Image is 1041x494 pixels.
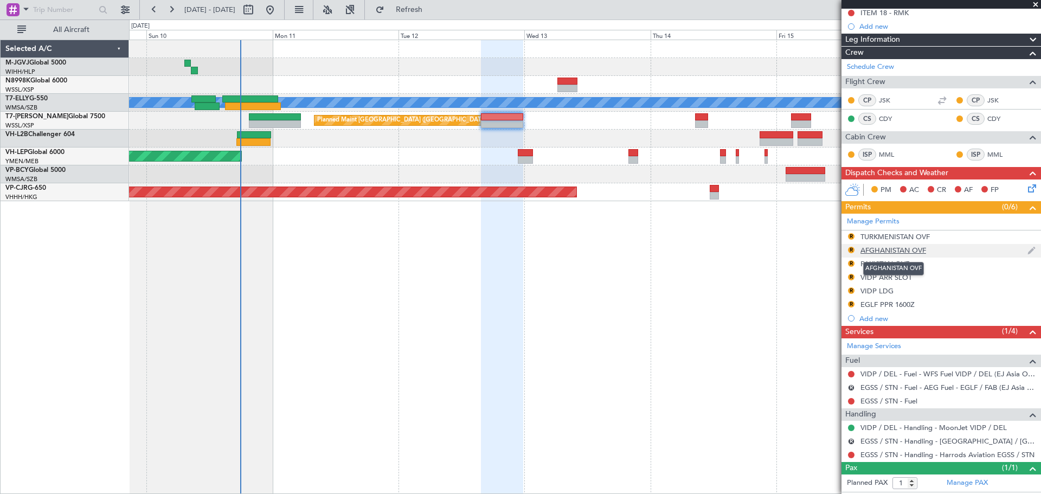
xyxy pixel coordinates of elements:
span: Handling [845,408,876,421]
span: FP [991,185,999,196]
div: Add new [859,314,1036,323]
button: R [848,260,854,267]
a: MML [879,150,903,159]
a: VH-LEPGlobal 6000 [5,149,65,156]
a: VP-CJRG-650 [5,185,46,191]
span: VP-BCY [5,167,29,174]
div: Mon 11 [273,30,399,40]
span: T7-[PERSON_NAME] [5,113,68,120]
div: CS [858,113,876,125]
a: WSSL/XSP [5,86,34,94]
div: CS [967,113,985,125]
span: Services [845,326,873,338]
div: VIDP LDG [860,286,894,296]
span: VP-CJR [5,185,28,191]
div: AFGHANISTAN OVF [863,262,924,275]
a: WIHH/HLP [5,68,35,76]
span: Pax [845,462,857,474]
a: WSSL/XSP [5,121,34,130]
div: CP [967,94,985,106]
a: EGSS / STN - Handling - [GEOGRAPHIC_DATA] / [GEOGRAPHIC_DATA] / FAB [860,437,1036,446]
a: Manage Services [847,341,901,352]
span: T7-ELLY [5,95,29,102]
span: N8998K [5,78,30,84]
span: Cabin Crew [845,131,886,144]
div: CP [858,94,876,106]
a: WMSA/SZB [5,104,37,112]
button: R [848,438,854,445]
a: Manage PAX [947,478,988,489]
button: R [848,233,854,240]
span: (1/4) [1002,325,1018,337]
a: Manage Permits [847,216,899,227]
a: MML [987,150,1012,159]
a: T7-ELLYG-550 [5,95,48,102]
div: Sun 10 [146,30,272,40]
span: Refresh [387,6,432,14]
div: Planned Maint [GEOGRAPHIC_DATA] ([GEOGRAPHIC_DATA]) [317,112,488,129]
span: Dispatch Checks and Weather [845,167,948,179]
span: Fuel [845,355,860,367]
div: [DATE] [131,22,150,31]
div: Fri 15 [776,30,902,40]
input: Trip Number [33,2,95,18]
span: VH-LEP [5,149,28,156]
span: VH-L2B [5,131,28,138]
a: CDY [987,114,1012,124]
span: Crew [845,47,864,59]
div: ITEM 18 - RMK [860,8,909,17]
span: (0/6) [1002,201,1018,213]
span: Permits [845,201,871,214]
button: R [848,274,854,280]
a: CDY [879,114,903,124]
button: R [848,384,854,391]
div: Thu 14 [651,30,776,40]
a: M-JGVJGlobal 5000 [5,60,66,66]
div: Tue 12 [399,30,524,40]
a: VIDP / DEL - Fuel - WFS Fuel VIDP / DEL (EJ Asia Only) [860,369,1036,378]
a: VH-L2BChallenger 604 [5,131,75,138]
a: VHHH/HKG [5,193,37,201]
button: All Aircraft [12,21,118,39]
a: Schedule Crew [847,62,894,73]
div: AFGHANISTAN OVF [860,246,926,255]
button: R [848,287,854,294]
div: ISP [858,149,876,161]
span: [DATE] - [DATE] [184,5,235,15]
span: AC [909,185,919,196]
span: Leg Information [845,34,900,46]
a: EGSS / STN - Fuel - AEG Fuel - EGLF / FAB (EJ Asia Only) [860,383,1036,392]
a: JSK [987,95,1012,105]
div: ISP [967,149,985,161]
span: M-JGVJ [5,60,29,66]
a: YMEN/MEB [5,157,38,165]
div: Add new [859,22,1036,31]
a: VP-BCYGlobal 5000 [5,167,66,174]
span: AF [964,185,973,196]
a: T7-[PERSON_NAME]Global 7500 [5,113,105,120]
span: (1/1) [1002,462,1018,473]
a: N8998KGlobal 6000 [5,78,67,84]
button: Refresh [370,1,435,18]
a: WMSA/SZB [5,175,37,183]
div: TURKMENISTAN OVF [860,232,930,241]
img: edit [1027,246,1036,255]
a: VIDP / DEL - Handling - MoonJet VIDP / DEL [860,423,1007,432]
button: R [848,247,854,253]
span: PM [881,185,891,196]
span: All Aircraft [28,26,114,34]
span: Flight Crew [845,76,885,88]
button: R [848,301,854,307]
a: EGSS / STN - Handling - Harrods Aviation EGSS / STN [860,450,1034,459]
a: JSK [879,95,903,105]
a: EGSS / STN - Fuel [860,396,917,406]
span: CR [937,185,946,196]
div: Wed 13 [524,30,650,40]
label: Planned PAX [847,478,888,489]
div: EGLF PPR 1600Z [860,300,915,309]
